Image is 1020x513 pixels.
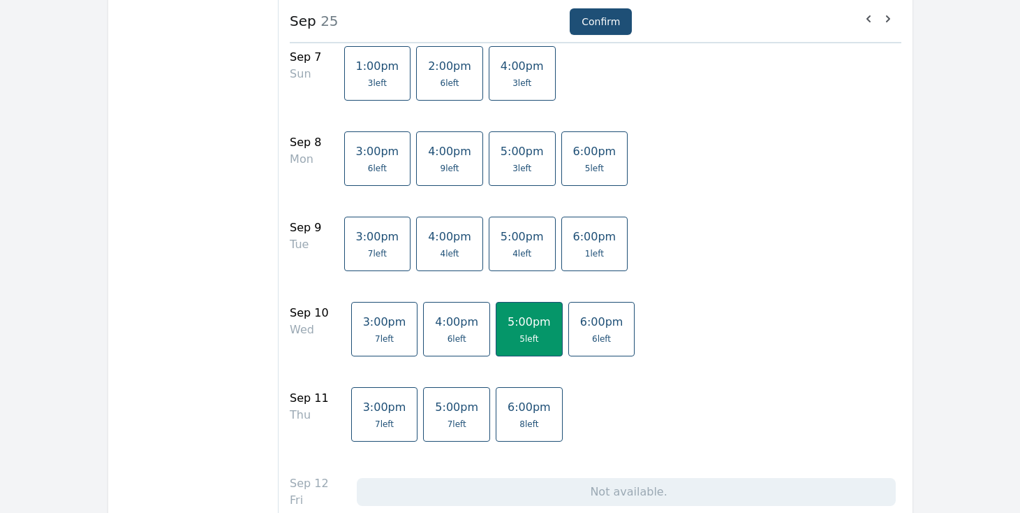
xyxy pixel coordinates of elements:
[290,134,321,151] div: Sep 8
[290,407,329,424] div: Thu
[316,13,339,29] span: 25
[585,163,604,174] span: 5 left
[290,49,321,66] div: Sep 7
[512,78,531,89] span: 3 left
[428,230,471,243] span: 4:00pm
[356,230,399,243] span: 3:00pm
[290,321,329,338] div: Wed
[290,390,329,407] div: Sep 11
[435,315,478,328] span: 4:00pm
[501,145,544,158] span: 5:00pm
[585,248,604,259] span: 1 left
[375,333,394,345] span: 7 left
[357,478,896,506] div: Not available.
[519,419,538,430] span: 8 left
[448,419,466,430] span: 7 left
[375,419,394,430] span: 7 left
[290,492,329,509] div: Fri
[356,145,399,158] span: 3:00pm
[356,59,399,73] span: 1:00pm
[501,59,544,73] span: 4:00pm
[573,230,616,243] span: 6:00pm
[580,315,623,328] span: 6:00pm
[363,315,406,328] span: 3:00pm
[570,8,632,35] button: Confirm
[290,236,321,253] div: Tue
[592,333,611,345] span: 6 left
[573,145,616,158] span: 6:00pm
[519,333,538,345] span: 5 left
[290,305,329,321] div: Sep 10
[435,400,478,414] span: 5:00pm
[428,145,471,158] span: 4:00pm
[290,13,316,29] strong: Sep
[290,475,329,492] div: Sep 12
[368,78,387,89] span: 3 left
[290,66,321,82] div: Sun
[512,163,531,174] span: 3 left
[501,230,544,243] span: 5:00pm
[512,248,531,259] span: 4 left
[440,163,459,174] span: 9 left
[363,400,406,414] span: 3:00pm
[440,78,459,89] span: 6 left
[448,333,466,345] span: 6 left
[290,219,321,236] div: Sep 9
[428,59,471,73] span: 2:00pm
[508,315,551,328] span: 5:00pm
[440,248,459,259] span: 4 left
[508,400,551,414] span: 6:00pm
[368,248,387,259] span: 7 left
[290,151,321,168] div: Mon
[368,163,387,174] span: 6 left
